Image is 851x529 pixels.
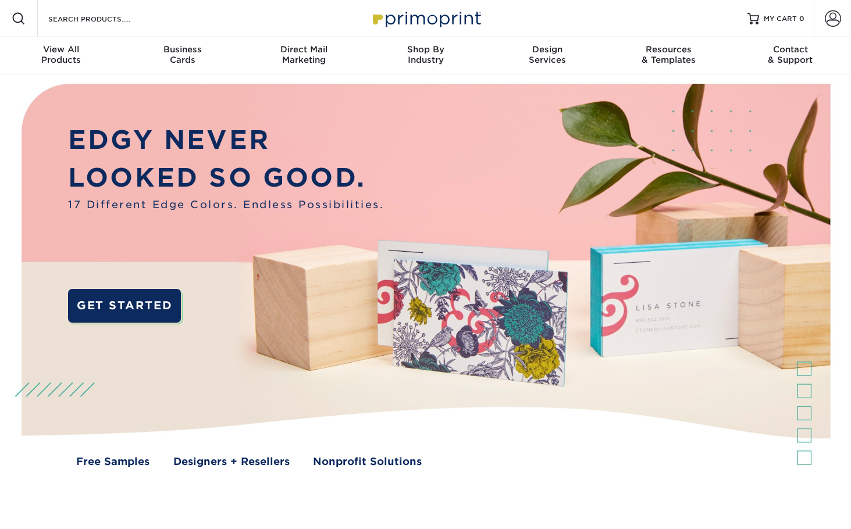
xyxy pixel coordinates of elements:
div: & Support [729,44,851,65]
a: Resources& Templates [608,37,729,74]
span: Contact [729,44,851,55]
a: Free Samples [76,454,149,469]
p: LOOKED SO GOOD. [68,159,384,197]
span: Resources [608,44,729,55]
span: Shop By [365,44,486,55]
div: Services [486,44,608,65]
span: Business [122,44,243,55]
a: Nonprofit Solutions [313,454,422,469]
div: & Templates [608,44,729,65]
div: Industry [365,44,486,65]
span: 17 Different Edge Colors. Endless Possibilities. [68,197,384,212]
div: Cards [122,44,243,65]
span: Direct Mail [243,44,365,55]
a: Shop ByIndustry [365,37,486,74]
input: SEARCH PRODUCTS..... [47,12,161,26]
div: Marketing [243,44,365,65]
span: Design [486,44,608,55]
a: Contact& Support [729,37,851,74]
span: 0 [799,15,804,23]
span: MY CART [764,14,797,24]
a: DesignServices [486,37,608,74]
p: EDGY NEVER [68,121,384,159]
a: Direct MailMarketing [243,37,365,74]
a: BusinessCards [122,37,243,74]
a: Designers + Resellers [173,454,290,469]
img: Primoprint [368,6,484,31]
a: GET STARTED [68,289,181,323]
